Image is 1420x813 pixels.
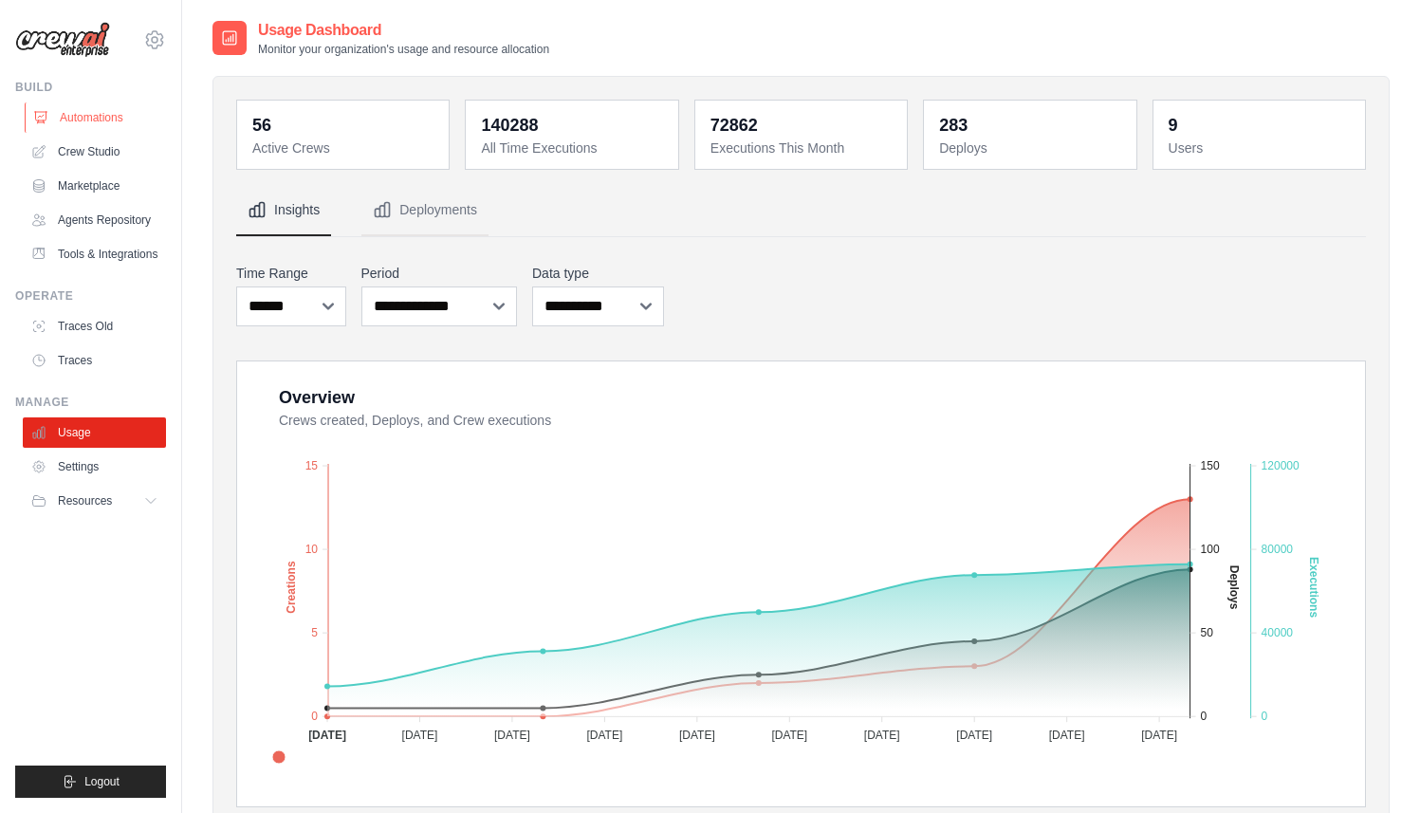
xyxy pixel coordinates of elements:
[1262,459,1300,472] tspan: 120000
[939,139,1124,157] dt: Deploys
[956,729,992,742] tspan: [DATE]
[279,411,1342,430] dt: Crews created, Deploys, and Crew executions
[23,137,166,167] a: Crew Studio
[771,729,807,742] tspan: [DATE]
[1201,626,1214,639] tspan: 50
[1169,139,1354,157] dt: Users
[308,729,346,742] tspan: [DATE]
[311,626,318,639] tspan: 5
[84,774,120,789] span: Logout
[361,185,489,236] button: Deployments
[15,80,166,95] div: Build
[23,345,166,376] a: Traces
[679,729,715,742] tspan: [DATE]
[236,264,346,283] label: Time Range
[23,205,166,235] a: Agents Repository
[1141,729,1177,742] tspan: [DATE]
[481,112,538,139] div: 140288
[710,139,895,157] dt: Executions This Month
[25,102,168,133] a: Automations
[23,417,166,448] a: Usage
[1049,729,1085,742] tspan: [DATE]
[532,264,664,283] label: Data type
[864,729,900,742] tspan: [DATE]
[285,561,298,614] text: Creations
[305,459,319,472] tspan: 15
[586,729,622,742] tspan: [DATE]
[305,543,319,556] tspan: 10
[1201,710,1208,723] tspan: 0
[402,729,438,742] tspan: [DATE]
[1262,710,1268,723] tspan: 0
[494,729,530,742] tspan: [DATE]
[252,139,437,157] dt: Active Crews
[1262,543,1294,556] tspan: 80000
[258,42,549,57] p: Monitor your organization's usage and resource allocation
[710,112,758,139] div: 72862
[1262,626,1294,639] tspan: 40000
[236,185,331,236] button: Insights
[481,139,666,157] dt: All Time Executions
[15,288,166,304] div: Operate
[58,493,112,508] span: Resources
[1201,459,1220,472] tspan: 150
[311,710,318,723] tspan: 0
[15,395,166,410] div: Manage
[279,384,355,411] div: Overview
[1169,112,1178,139] div: 9
[15,22,110,58] img: Logo
[23,452,166,482] a: Settings
[236,185,1366,236] nav: Tabs
[23,239,166,269] a: Tools & Integrations
[252,112,271,139] div: 56
[23,486,166,516] button: Resources
[258,19,549,42] h2: Usage Dashboard
[939,112,968,139] div: 283
[1227,565,1241,610] text: Deploys
[1307,557,1320,618] text: Executions
[361,264,518,283] label: Period
[23,311,166,342] a: Traces Old
[15,766,166,798] button: Logout
[23,171,166,201] a: Marketplace
[1201,543,1220,556] tspan: 100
